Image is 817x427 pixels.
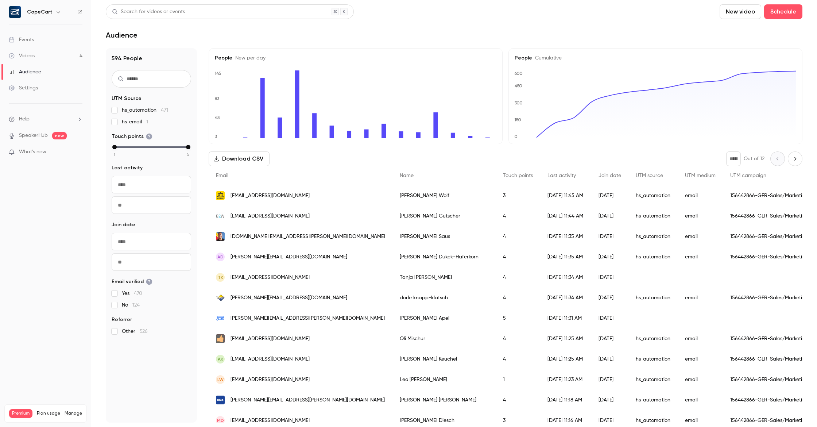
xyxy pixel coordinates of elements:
[216,173,228,178] span: Email
[496,267,540,288] div: 4
[112,133,152,140] span: Touch points
[74,149,82,155] iframe: Noticeable Trigger
[65,411,82,416] a: Manage
[9,6,21,18] img: CopeCart
[19,115,30,123] span: Help
[392,206,496,226] div: [PERSON_NAME] Gutscher
[392,308,496,328] div: [PERSON_NAME] Apel
[231,212,310,220] span: [EMAIL_ADDRESS][DOMAIN_NAME]
[678,390,723,410] div: email
[496,206,540,226] div: 4
[112,95,142,102] span: UTM Source
[496,308,540,328] div: 5
[112,221,135,228] span: Join date
[496,185,540,206] div: 3
[214,96,220,101] text: 83
[187,151,189,158] span: 5
[723,185,816,206] div: 156442866-GER-Sales/Marketing
[723,247,816,267] div: 156442866-GER-Sales/Marketing
[591,328,628,349] div: [DATE]
[392,288,496,308] div: dorle knapp-klatsch
[723,328,816,349] div: 156442866-GER-Sales/Marketing
[392,328,496,349] div: Oli Mischur
[112,278,152,285] span: Email verified
[788,151,802,166] button: Next page
[112,8,185,16] div: Search for videos or events
[540,369,591,390] div: [DATE] 11:23 AM
[140,329,148,334] span: 526
[678,185,723,206] div: email
[532,55,562,61] span: Cumulative
[9,409,32,418] span: Premium
[231,294,347,302] span: [PERSON_NAME][EMAIL_ADDRESS][DOMAIN_NAME]
[496,328,540,349] div: 4
[744,155,764,162] p: Out of 12
[685,173,716,178] span: UTM medium
[515,100,523,105] text: 300
[540,308,591,328] div: [DATE] 11:31 AM
[591,288,628,308] div: [DATE]
[112,316,132,323] span: Referrer
[27,8,53,16] h6: CopeCart
[122,107,168,114] span: hs_automation
[678,206,723,226] div: email
[636,173,663,178] span: UTM source
[52,132,67,139] span: new
[161,108,168,113] span: 471
[764,4,802,19] button: Schedule
[628,369,678,390] div: hs_automation
[400,173,414,178] span: Name
[628,247,678,267] div: hs_automation
[392,369,496,390] div: Leo [PERSON_NAME]
[628,206,678,226] div: hs_automation
[678,328,723,349] div: email
[216,396,225,404] img: gmx.com
[540,349,591,369] div: [DATE] 11:25 AM
[591,267,628,288] div: [DATE]
[231,274,310,281] span: [EMAIL_ADDRESS][DOMAIN_NAME]
[591,390,628,410] div: [DATE]
[723,349,816,369] div: 156442866-GER-Sales/Marketing
[231,417,310,424] span: [EMAIL_ADDRESS][DOMAIN_NAME]
[216,334,225,343] img: nimmdas24.de
[496,349,540,369] div: 4
[503,173,533,178] span: Touch points
[112,145,117,149] div: min
[231,355,310,363] span: [EMAIL_ADDRESS][DOMAIN_NAME]
[215,115,220,120] text: 43
[19,132,48,139] a: SpeakerHub
[678,247,723,267] div: email
[496,288,540,308] div: 4
[678,226,723,247] div: email
[216,293,225,302] img: 8ung.info
[231,376,310,384] span: [EMAIL_ADDRESS][DOMAIN_NAME]
[392,247,496,267] div: [PERSON_NAME] Dukek-Haferkorn
[678,349,723,369] div: email
[678,288,723,308] div: email
[9,84,38,92] div: Settings
[217,376,224,383] span: LW
[540,226,591,247] div: [DATE] 11:35 AM
[720,4,761,19] button: New video
[231,396,385,404] span: [PERSON_NAME][EMAIL_ADDRESS][PERSON_NAME][DOMAIN_NAME]
[514,134,518,139] text: 0
[591,308,628,328] div: [DATE]
[218,274,223,281] span: TK
[599,173,621,178] span: Join date
[214,71,221,76] text: 145
[216,212,225,220] img: g2w-mentoring.de
[628,328,678,349] div: hs_automation
[392,390,496,410] div: [PERSON_NAME] [PERSON_NAME]
[216,232,225,241] img: oberton.org
[146,119,148,124] span: 1
[9,36,34,43] div: Events
[540,288,591,308] div: [DATE] 11:34 AM
[209,151,270,166] button: Download CSV
[540,247,591,267] div: [DATE] 11:35 AM
[723,390,816,410] div: 156442866-GER-Sales/Marketing
[540,390,591,410] div: [DATE] 11:18 AM
[540,206,591,226] div: [DATE] 11:44 AM
[723,288,816,308] div: 156442866-GER-Sales/Marketing
[37,411,60,416] span: Plan usage
[122,118,148,126] span: hs_email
